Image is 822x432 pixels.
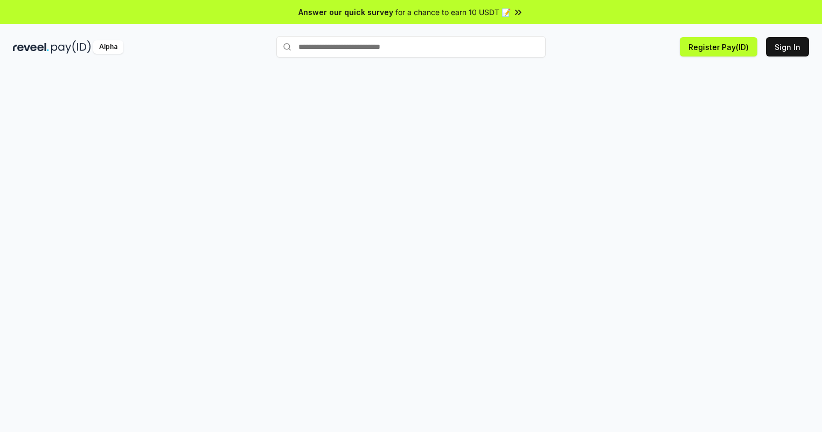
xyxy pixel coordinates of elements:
[13,40,49,54] img: reveel_dark
[51,40,91,54] img: pay_id
[680,37,757,56] button: Register Pay(ID)
[298,6,393,18] span: Answer our quick survey
[93,40,123,54] div: Alpha
[766,37,809,56] button: Sign In
[395,6,511,18] span: for a chance to earn 10 USDT 📝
